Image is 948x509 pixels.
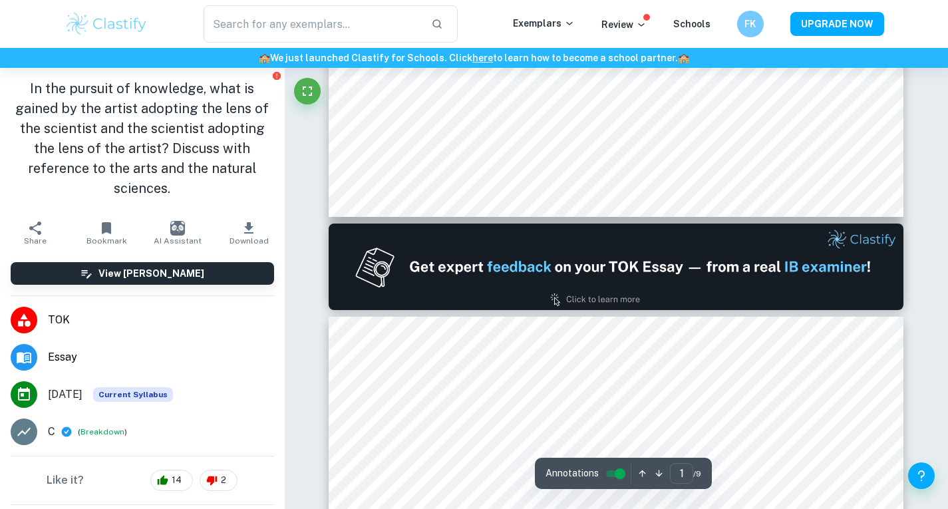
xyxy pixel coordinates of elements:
[601,17,647,32] p: Review
[230,236,269,246] span: Download
[93,387,173,402] span: Current Syllabus
[513,16,575,31] p: Exemplars
[678,53,689,63] span: 🏫
[294,78,321,104] button: Fullscreen
[154,236,202,246] span: AI Assistant
[737,11,764,37] button: FK
[11,262,274,285] button: View [PERSON_NAME]
[48,424,55,440] p: C
[48,349,274,365] span: Essay
[98,266,204,281] h6: View [PERSON_NAME]
[673,19,711,29] a: Schools
[71,214,142,252] button: Bookmark
[142,214,214,252] button: AI Assistant
[164,474,189,487] span: 14
[908,462,935,489] button: Help and Feedback
[259,53,270,63] span: 🏫
[272,71,282,81] button: Report issue
[11,79,274,198] h1: In the pursuit of knowledge, what is gained by the artist adopting the lens of the scientist and ...
[693,468,701,480] span: / 9
[546,466,599,480] span: Annotations
[48,312,274,328] span: TOK
[200,470,237,491] div: 2
[472,53,493,63] a: here
[24,236,47,246] span: Share
[214,474,234,487] span: 2
[65,11,149,37] img: Clastify logo
[47,472,84,488] h6: Like it?
[204,5,421,43] input: Search for any exemplars...
[214,214,285,252] button: Download
[790,12,884,36] button: UPGRADE NOW
[86,236,127,246] span: Bookmark
[329,224,903,310] img: Ad
[48,387,82,403] span: [DATE]
[742,17,758,31] h6: FK
[78,426,127,438] span: ( )
[170,221,185,236] img: AI Assistant
[93,387,173,402] div: This exemplar is based on the current syllabus. Feel free to refer to it for inspiration/ideas wh...
[80,426,124,438] button: Breakdown
[150,470,193,491] div: 14
[3,51,945,65] h6: We just launched Clastify for Schools. Click to learn how to become a school partner.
